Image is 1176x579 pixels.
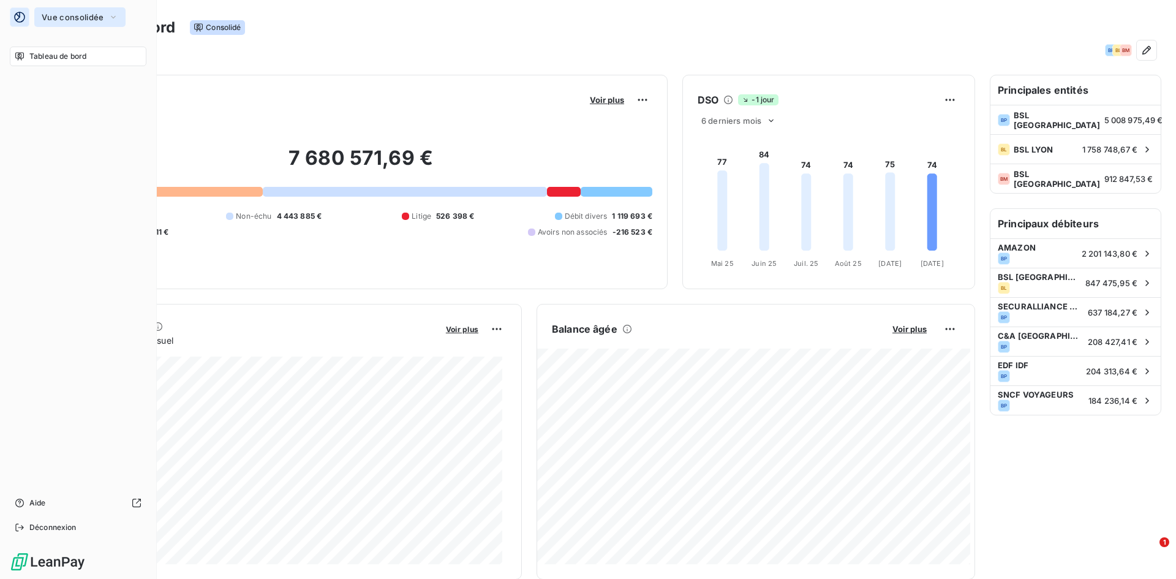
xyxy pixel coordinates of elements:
span: Avoirs non associés [538,227,608,238]
a: Aide [10,493,146,513]
span: 1 758 748,67 € [1082,145,1137,154]
span: Débit divers [565,211,608,222]
span: EDF IDF [998,360,1079,370]
span: Voir plus [446,325,478,334]
span: -216 523 € [612,227,653,238]
button: Voir plus [442,324,482,335]
span: 847 475,95 € [1085,278,1137,288]
span: 5 008 975,49 € [1104,115,1163,125]
span: Vue consolidée [42,12,104,22]
span: 1 119 693 € [612,211,652,222]
div: SECURALLIANCE - AMAZONBP637 184,27 € [990,297,1161,327]
span: Voir plus [590,95,624,105]
span: Non-échu [236,211,271,222]
span: BSL [GEOGRAPHIC_DATA] [1014,169,1101,189]
span: Litige [412,211,431,222]
h6: DSO [698,93,718,107]
div: BP [998,341,1010,353]
span: 204 313,64 € [1086,366,1137,376]
span: 637 184,27 € [1088,308,1137,317]
span: BSL [GEOGRAPHIC_DATA] [998,272,1078,282]
h2: 7 680 571,69 € [69,146,652,183]
div: BL [998,282,1010,294]
img: Logo LeanPay [10,552,86,572]
h6: Principales entités [990,75,1161,105]
div: BSL [GEOGRAPHIC_DATA]BL847 475,95 € [990,268,1161,297]
span: Chiffre d'affaires mensuel [69,334,437,347]
div: C&A [GEOGRAPHIC_DATA]BP208 427,41 € [990,327,1161,356]
span: BSL LYON [1014,145,1079,154]
span: Voir plus [892,324,927,334]
iframe: Intercom live chat [1134,537,1164,567]
div: BP [998,311,1010,324]
tspan: Juil. 25 [794,259,818,268]
div: BP [998,399,1010,412]
div: BP [998,252,1010,265]
div: EDF IDFBP204 313,64 € [990,356,1161,385]
h6: Balance âgée [552,322,617,336]
tspan: [DATE] [921,259,944,268]
div: BP [998,114,1010,126]
button: Voir plus [586,94,628,105]
span: Consolidé [190,20,244,35]
span: 1 [1159,537,1169,547]
span: 4 443 885 € [277,211,322,222]
div: BM [1120,44,1132,56]
span: 2 201 143,80 € [1082,249,1137,259]
tspan: Mai 25 [711,259,734,268]
tspan: [DATE] [878,259,902,268]
div: AMAZONBP2 201 143,80 € [990,238,1161,268]
span: 6 derniers mois [701,116,761,126]
span: AMAZON [998,243,1074,252]
div: BL [1112,44,1125,56]
h6: Principaux débiteurs [990,209,1161,238]
span: Tableau de bord [29,51,86,62]
span: 526 398 € [436,211,474,222]
span: Déconnexion [29,522,77,533]
span: 912 847,53 € [1104,174,1153,184]
button: Voir plus [889,324,930,335]
span: 184 236,14 € [1088,396,1137,406]
span: SNCF VOYAGEURS [998,390,1081,399]
div: BL [998,143,1010,156]
div: BP [1105,44,1117,56]
div: SNCF VOYAGEURSBP184 236,14 € [990,385,1161,415]
div: BM [998,173,1010,185]
span: BSL [GEOGRAPHIC_DATA] [1014,110,1101,130]
span: SECURALLIANCE - AMAZON [998,301,1080,311]
span: -1 jour [738,94,778,105]
span: C&A [GEOGRAPHIC_DATA] [998,331,1080,341]
span: Aide [29,498,46,509]
span: 208 427,41 € [1088,337,1137,347]
div: BP [998,370,1010,382]
tspan: Août 25 [835,259,862,268]
tspan: Juin 25 [752,259,777,268]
